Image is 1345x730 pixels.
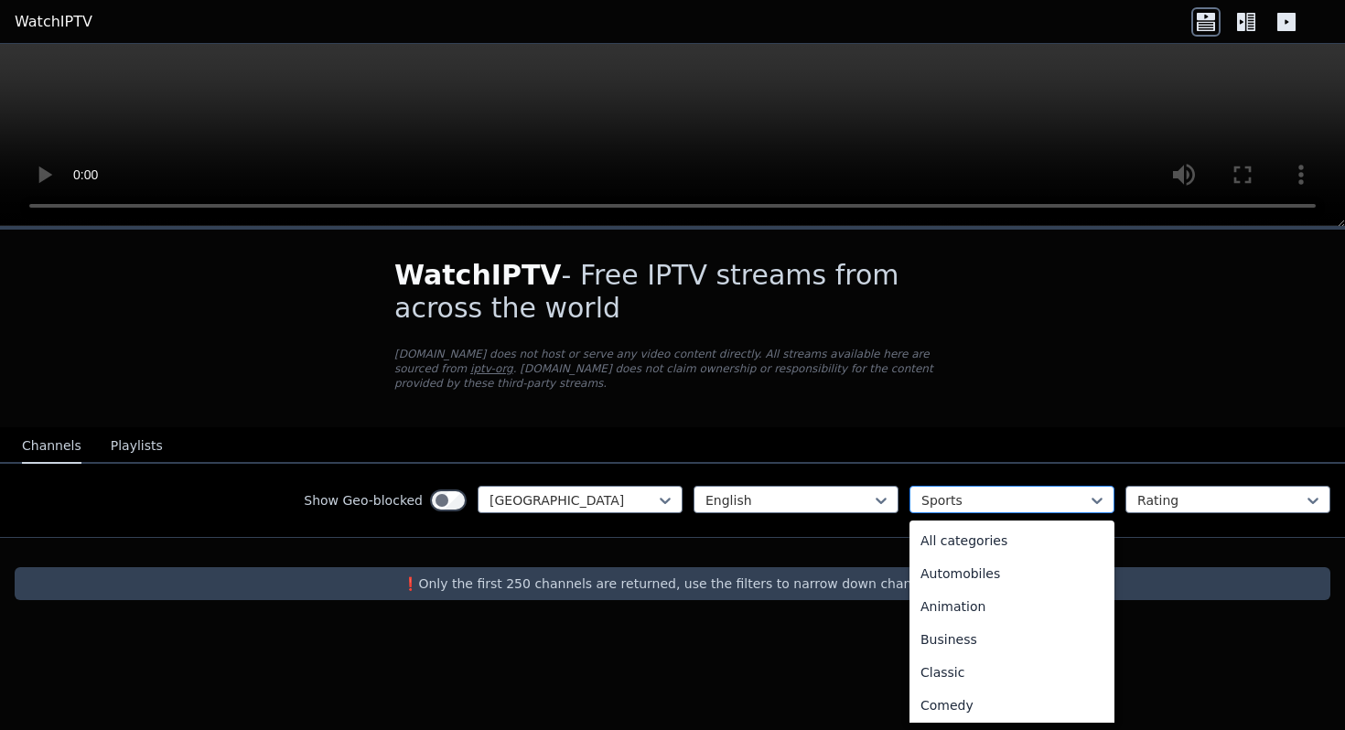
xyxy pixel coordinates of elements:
[909,524,1114,557] div: All categories
[909,656,1114,689] div: Classic
[394,259,951,325] h1: - Free IPTV streams from across the world
[909,623,1114,656] div: Business
[22,574,1323,593] p: ❗️Only the first 250 channels are returned, use the filters to narrow down channels.
[394,347,951,391] p: [DOMAIN_NAME] does not host or serve any video content directly. All streams available here are s...
[394,259,562,291] span: WatchIPTV
[470,362,513,375] a: iptv-org
[909,590,1114,623] div: Animation
[15,11,92,33] a: WatchIPTV
[909,557,1114,590] div: Automobiles
[304,491,423,510] label: Show Geo-blocked
[111,429,163,464] button: Playlists
[909,689,1114,722] div: Comedy
[22,429,81,464] button: Channels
